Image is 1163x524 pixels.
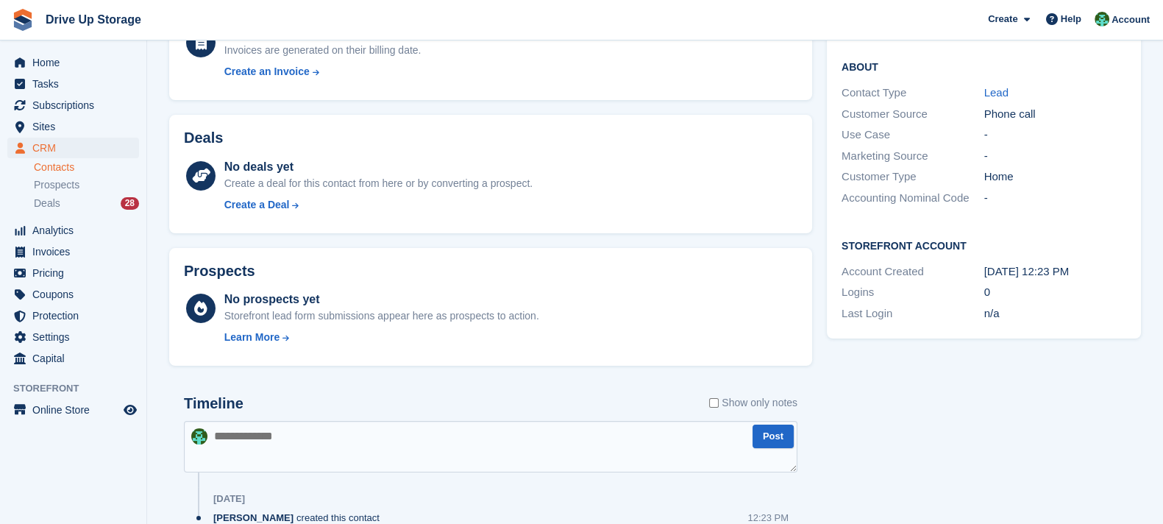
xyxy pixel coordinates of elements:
[842,238,1126,252] h2: Storefront Account
[7,52,139,73] a: menu
[984,86,1009,99] a: Lead
[984,169,1127,185] div: Home
[34,196,60,210] span: Deals
[7,116,139,137] a: menu
[709,395,719,411] input: Show only notes
[1061,12,1081,26] span: Help
[32,400,121,420] span: Online Store
[184,395,243,412] h2: Timeline
[224,197,290,213] div: Create a Deal
[224,64,310,79] div: Create an Invoice
[984,148,1127,165] div: -
[32,74,121,94] span: Tasks
[7,348,139,369] a: menu
[7,305,139,326] a: menu
[224,43,422,58] div: Invoices are generated on their billing date.
[224,330,280,345] div: Learn More
[753,425,794,449] button: Post
[7,95,139,116] a: menu
[32,305,121,326] span: Protection
[32,52,121,73] span: Home
[842,106,984,123] div: Customer Source
[1112,13,1150,27] span: Account
[709,395,797,411] label: Show only notes
[32,138,121,158] span: CRM
[224,176,533,191] div: Create a deal for this contact from here or by converting a prospect.
[7,327,139,347] a: menu
[984,284,1127,301] div: 0
[224,308,539,324] div: Storefront lead form submissions appear here as prospects to action.
[13,381,146,396] span: Storefront
[842,85,984,102] div: Contact Type
[213,493,245,505] div: [DATE]
[12,9,34,31] img: stora-icon-8386f47178a22dfd0bd8f6a31ec36ba5ce8667c1dd55bd0f319d3a0aa187defe.svg
[7,400,139,420] a: menu
[984,106,1127,123] div: Phone call
[32,220,121,241] span: Analytics
[842,305,984,322] div: Last Login
[224,158,533,176] div: No deals yet
[7,241,139,262] a: menu
[842,284,984,301] div: Logins
[224,291,539,308] div: No prospects yet
[984,305,1127,322] div: n/a
[32,348,121,369] span: Capital
[842,190,984,207] div: Accounting Nominal Code
[184,130,223,146] h2: Deals
[32,241,121,262] span: Invoices
[224,330,539,345] a: Learn More
[32,284,121,305] span: Coupons
[34,196,139,211] a: Deals 28
[34,177,139,193] a: Prospects
[32,116,121,137] span: Sites
[1095,12,1109,26] img: Camille
[988,12,1017,26] span: Create
[842,127,984,144] div: Use Case
[121,401,139,419] a: Preview store
[32,327,121,347] span: Settings
[7,74,139,94] a: menu
[32,95,121,116] span: Subscriptions
[224,197,533,213] a: Create a Deal
[34,178,79,192] span: Prospects
[32,263,121,283] span: Pricing
[842,263,984,280] div: Account Created
[224,64,422,79] a: Create an Invoice
[842,148,984,165] div: Marketing Source
[842,59,1126,74] h2: About
[7,138,139,158] a: menu
[984,263,1127,280] div: [DATE] 12:23 PM
[184,263,255,280] h2: Prospects
[7,263,139,283] a: menu
[34,160,139,174] a: Contacts
[842,169,984,185] div: Customer Type
[7,220,139,241] a: menu
[191,428,207,445] img: Camille
[984,190,1127,207] div: -
[121,197,139,210] div: 28
[40,7,147,32] a: Drive Up Storage
[984,127,1127,144] div: -
[7,284,139,305] a: menu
